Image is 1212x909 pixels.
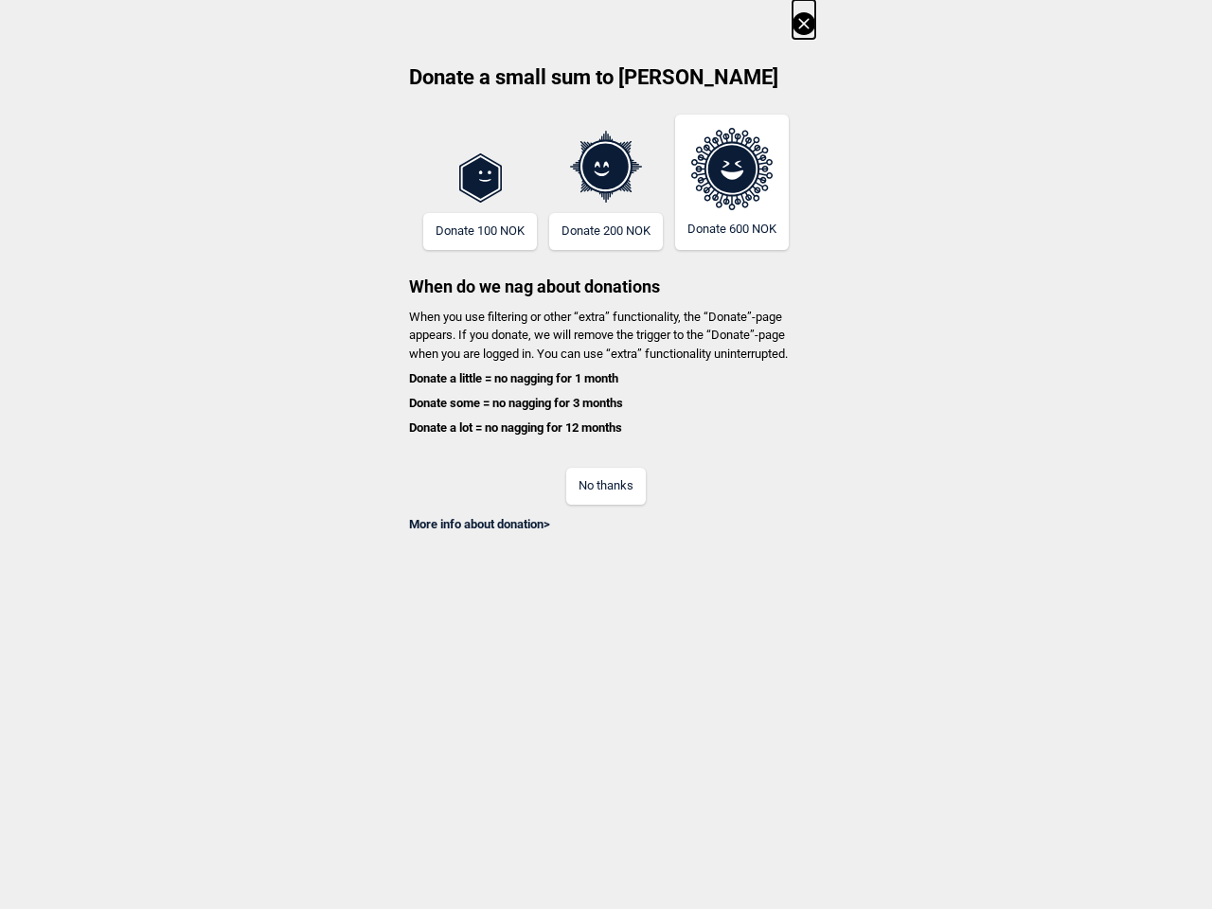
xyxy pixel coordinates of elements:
h3: When do we nag about donations [397,250,815,298]
button: Donate 200 NOK [549,213,663,250]
p: When you use filtering or other “extra” functionality, the “Donate”-page appears. If you donate, ... [397,308,815,437]
b: Donate a lot = no nagging for 12 months [409,420,622,435]
button: No thanks [566,468,646,505]
h2: Donate a small sum to [PERSON_NAME] [397,63,815,105]
b: Donate some = no nagging for 3 months [409,396,623,410]
button: Donate 100 NOK [423,213,537,250]
a: More info about donation> [409,517,550,531]
b: Donate a little = no nagging for 1 month [409,371,618,385]
button: Donate 600 NOK [675,115,789,250]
